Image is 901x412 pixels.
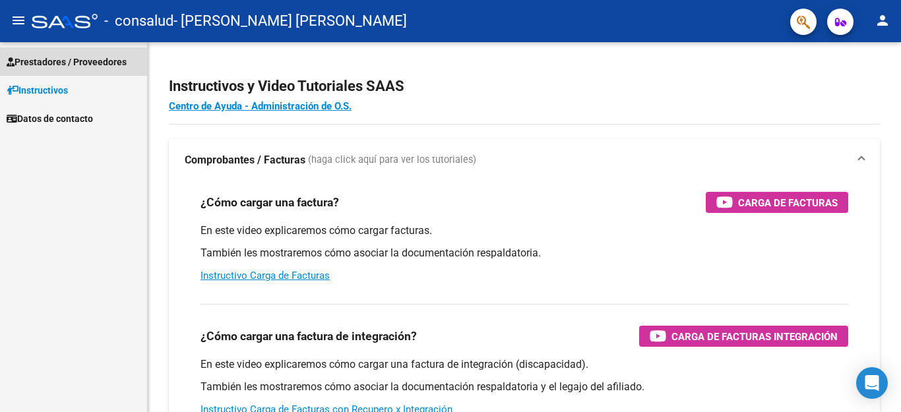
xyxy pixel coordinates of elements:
button: Carga de Facturas Integración [639,326,848,347]
p: También les mostraremos cómo asociar la documentación respaldatoria. [201,246,848,260]
span: - [PERSON_NAME] [PERSON_NAME] [173,7,407,36]
span: Datos de contacto [7,111,93,126]
a: Instructivo Carga de Facturas [201,270,330,281]
div: Open Intercom Messenger [856,367,888,399]
span: Instructivos [7,83,68,98]
span: Carga de Facturas [738,194,838,211]
button: Carga de Facturas [706,192,848,213]
p: En este video explicaremos cómo cargar una factura de integración (discapacidad). [201,357,848,372]
p: En este video explicaremos cómo cargar facturas. [201,223,848,238]
p: También les mostraremos cómo asociar la documentación respaldatoria y el legajo del afiliado. [201,380,848,394]
mat-icon: menu [11,13,26,28]
mat-expansion-panel-header: Comprobantes / Facturas (haga click aquí para ver los tutoriales) [169,139,880,181]
h3: ¿Cómo cargar una factura? [201,193,339,212]
h3: ¿Cómo cargar una factura de integración? [201,327,417,345]
strong: Comprobantes / Facturas [185,153,305,167]
span: (haga click aquí para ver los tutoriales) [308,153,476,167]
span: Carga de Facturas Integración [671,328,838,345]
span: - consalud [104,7,173,36]
span: Prestadores / Proveedores [7,55,127,69]
h2: Instructivos y Video Tutoriales SAAS [169,74,880,99]
a: Centro de Ayuda - Administración de O.S. [169,100,352,112]
mat-icon: person [875,13,890,28]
